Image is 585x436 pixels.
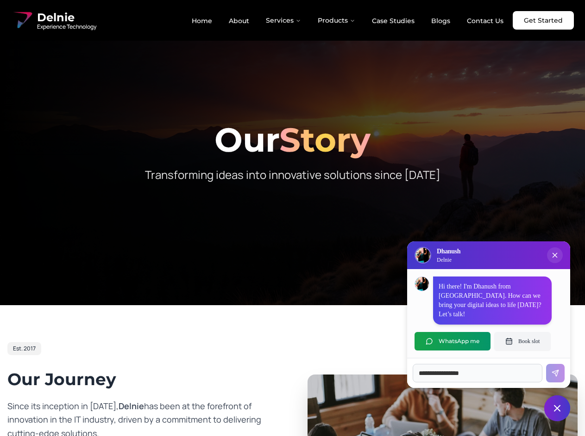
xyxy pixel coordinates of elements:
button: Book slot [494,332,551,350]
a: Contact Us [459,13,511,29]
button: Products [310,11,363,30]
h1: Our [7,123,578,156]
h3: Dhanush [437,247,460,256]
img: Dhanush [415,277,429,291]
p: Delnie [437,256,460,264]
a: About [221,13,257,29]
a: Delnie Logo Full [11,9,96,31]
a: Home [184,13,220,29]
a: Get Started [513,11,574,30]
span: Delnie [119,400,144,411]
h2: Our Journey [7,370,278,388]
img: Delnie Logo [415,248,430,263]
button: Close chat popup [547,247,563,263]
nav: Main [184,11,511,30]
a: Blogs [424,13,458,29]
span: Est. 2017 [13,345,36,352]
p: Hi there! I'm Dhanush from [GEOGRAPHIC_DATA]. How can we bring your digital ideas to life [DATE]?... [439,282,546,319]
span: Delnie [37,10,96,25]
span: Experience Technology [37,23,96,31]
img: Delnie Logo [11,9,33,31]
p: Transforming ideas into innovative solutions since [DATE] [115,167,471,182]
span: Story [279,119,371,160]
button: Services [258,11,308,30]
button: WhatsApp me [415,332,491,350]
button: Close chat [544,395,570,421]
a: Case Studies [365,13,422,29]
